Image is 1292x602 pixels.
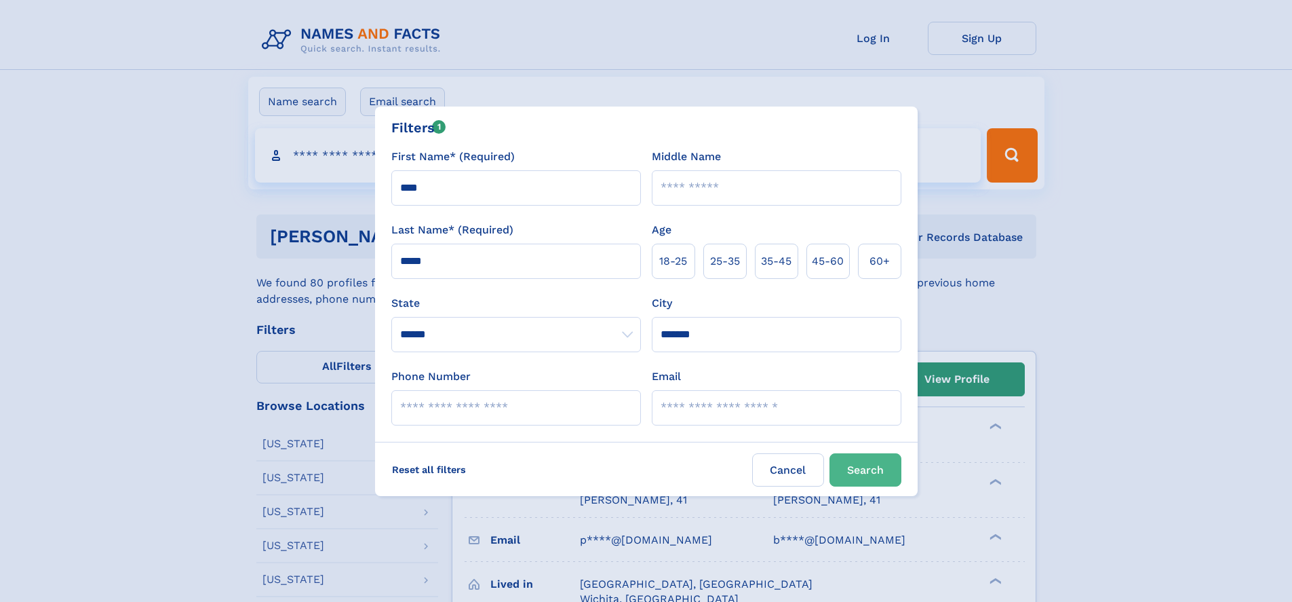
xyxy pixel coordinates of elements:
button: Search [829,453,901,487]
label: City [652,295,672,312]
label: Reset all filters [383,453,475,486]
span: 18‑25 [659,253,687,269]
label: Email [652,369,681,385]
label: Cancel [752,453,824,487]
span: 45‑60 [812,253,844,269]
label: First Name* (Required) [391,149,515,165]
span: 60+ [869,253,890,269]
span: 25‑35 [710,253,740,269]
label: Last Name* (Required) [391,222,513,238]
span: 35‑45 [761,253,791,269]
label: Age [652,222,671,238]
label: Phone Number [391,369,471,385]
label: Middle Name [652,149,721,165]
label: State [391,295,641,312]
div: Filters [391,117,446,138]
